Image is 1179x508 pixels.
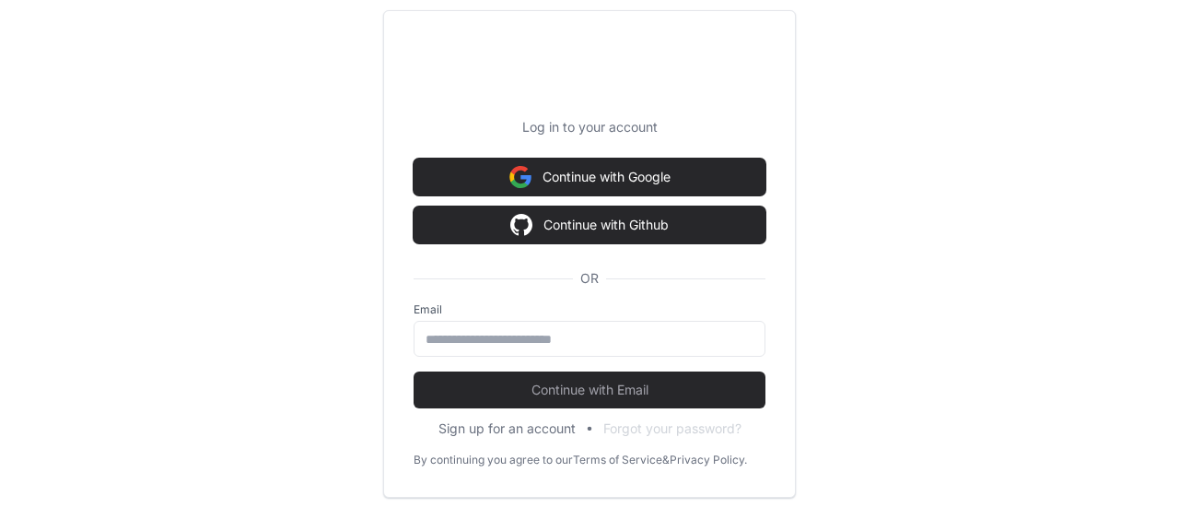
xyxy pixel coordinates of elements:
button: Continue with Email [414,372,765,408]
img: Sign in with google [510,207,532,243]
p: Log in to your account [414,118,765,136]
button: Continue with Github [414,207,765,243]
div: By continuing you agree to our [414,453,573,467]
a: Terms of Service [573,453,662,467]
img: Sign in with google [509,159,531,195]
button: Sign up for an account [438,419,576,438]
button: Forgot your password? [603,419,741,438]
label: Email [414,302,765,317]
span: Continue with Email [414,381,765,399]
button: Continue with Google [414,159,765,195]
div: & [662,453,670,467]
span: OR [573,269,606,288]
a: Privacy Policy. [670,453,747,467]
